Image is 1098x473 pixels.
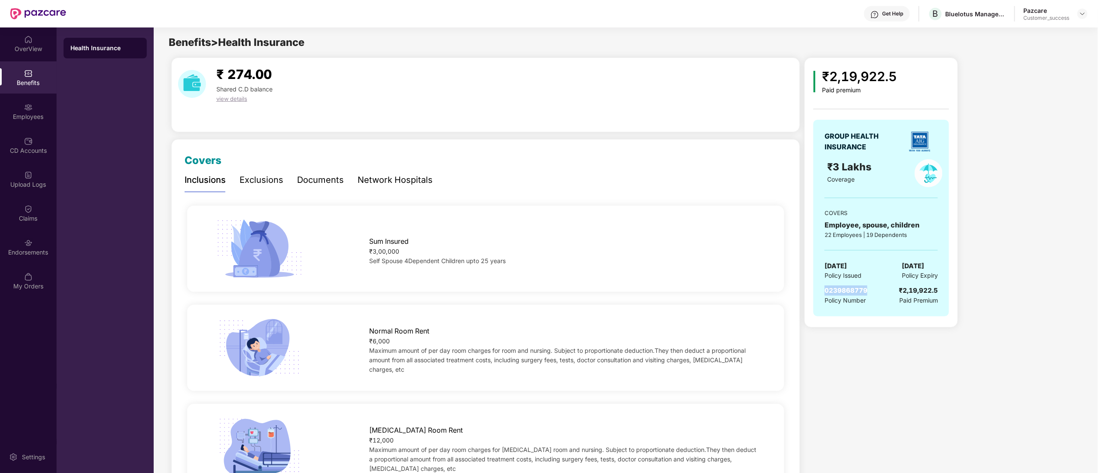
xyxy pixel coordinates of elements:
span: Maximum amount of per day room charges for [MEDICAL_DATA] room and nursing. Subject to proportion... [369,446,756,472]
div: Network Hospitals [358,173,433,187]
span: B [933,9,938,19]
img: svg+xml;base64,PHN2ZyBpZD0iRHJvcGRvd24tMzJ4MzIiIHhtbG5zPSJodHRwOi8vd3d3LnczLm9yZy8yMDAwL3N2ZyIgd2... [1079,10,1086,17]
div: Employee, spouse, children [825,220,938,230]
img: svg+xml;base64,PHN2ZyBpZD0iVXBsb2FkX0xvZ3MiIGRhdGEtbmFtZT0iVXBsb2FkIExvZ3MiIHhtbG5zPSJodHRwOi8vd3... [24,171,33,179]
img: icon [813,71,816,92]
div: Customer_success [1024,15,1070,21]
img: svg+xml;base64,PHN2ZyBpZD0iU2V0dGluZy0yMHgyMCIgeG1sbnM9Imh0dHA6Ly93d3cudzMub3JnLzIwMDAvc3ZnIiB3aW... [9,453,18,461]
div: ₹12,000 [369,436,758,445]
div: Documents [297,173,344,187]
div: Settings [19,453,48,461]
span: Normal Room Rent [369,326,429,337]
img: svg+xml;base64,PHN2ZyBpZD0iQ0RfQWNjb3VudHMiIGRhdGEtbmFtZT0iQ0QgQWNjb3VudHMiIHhtbG5zPSJodHRwOi8vd3... [24,137,33,146]
div: ₹2,19,922.5 [822,67,897,87]
span: Benefits > Health Insurance [169,36,304,49]
div: ₹3,00,000 [369,247,758,256]
div: Pazcare [1024,6,1070,15]
div: Bluelotus Management Consultants LLP [946,10,1006,18]
img: svg+xml;base64,PHN2ZyBpZD0iSG9tZSIgeG1sbnM9Imh0dHA6Ly93d3cudzMub3JnLzIwMDAvc3ZnIiB3aWR0aD0iMjAiIG... [24,35,33,44]
span: Policy Issued [825,271,861,280]
img: svg+xml;base64,PHN2ZyBpZD0iRW5kb3JzZW1lbnRzIiB4bWxucz0iaHR0cDovL3d3dy53My5vcmcvMjAwMC9zdmciIHdpZH... [24,239,33,247]
span: ₹3 Lakhs [827,161,874,173]
span: [MEDICAL_DATA] Room Rent [369,425,463,436]
span: [DATE] [825,261,847,271]
span: 0239868779 [825,286,867,294]
span: [DATE] [902,261,924,271]
span: Shared C.D balance [216,85,273,93]
span: Covers [185,154,221,167]
div: Health Insurance [70,44,140,52]
img: download [178,70,206,98]
img: New Pazcare Logo [10,8,66,19]
span: Paid Premium [899,296,938,305]
span: Maximum amount of per day room charges for room and nursing. Subject to proportionate deduction.T... [369,347,746,373]
div: Paid premium [822,87,897,94]
img: svg+xml;base64,PHN2ZyBpZD0iSGVscC0zMngzMiIgeG1sbnM9Imh0dHA6Ly93d3cudzMub3JnLzIwMDAvc3ZnIiB3aWR0aD... [871,10,879,19]
span: Policy Expiry [902,271,938,280]
img: icon [213,216,306,281]
div: ₹2,19,922.5 [899,285,938,296]
span: Sum Insured [369,236,409,247]
img: insurerLogo [905,127,935,157]
img: svg+xml;base64,PHN2ZyBpZD0iTXlfT3JkZXJzIiBkYXRhLW5hbWU9Ik15IE9yZGVycyIgeG1sbnM9Imh0dHA6Ly93d3cudz... [24,273,33,281]
div: Get Help [883,10,904,17]
div: 22 Employees | 19 Dependents [825,230,938,239]
img: svg+xml;base64,PHN2ZyBpZD0iQmVuZWZpdHMiIHhtbG5zPSJodHRwOi8vd3d3LnczLm9yZy8yMDAwL3N2ZyIgd2lkdGg9Ij... [24,69,33,78]
div: GROUP HEALTH INSURANCE [825,131,900,152]
img: icon [213,315,306,380]
span: Coverage [827,176,855,183]
span: Self Spouse 4Dependent Children upto 25 years [369,257,506,264]
img: policyIcon [915,159,943,187]
div: ₹6,000 [369,337,758,346]
img: svg+xml;base64,PHN2ZyBpZD0iRW1wbG95ZWVzIiB4bWxucz0iaHR0cDovL3d3dy53My5vcmcvMjAwMC9zdmciIHdpZHRoPS... [24,103,33,112]
span: Policy Number [825,297,866,304]
span: view details [216,95,247,102]
div: COVERS [825,209,938,217]
img: svg+xml;base64,PHN2ZyBpZD0iQ2xhaW0iIHhtbG5zPSJodHRwOi8vd3d3LnczLm9yZy8yMDAwL3N2ZyIgd2lkdGg9IjIwIi... [24,205,33,213]
span: ₹ 274.00 [216,67,272,82]
div: Exclusions [240,173,283,187]
div: Inclusions [185,173,226,187]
